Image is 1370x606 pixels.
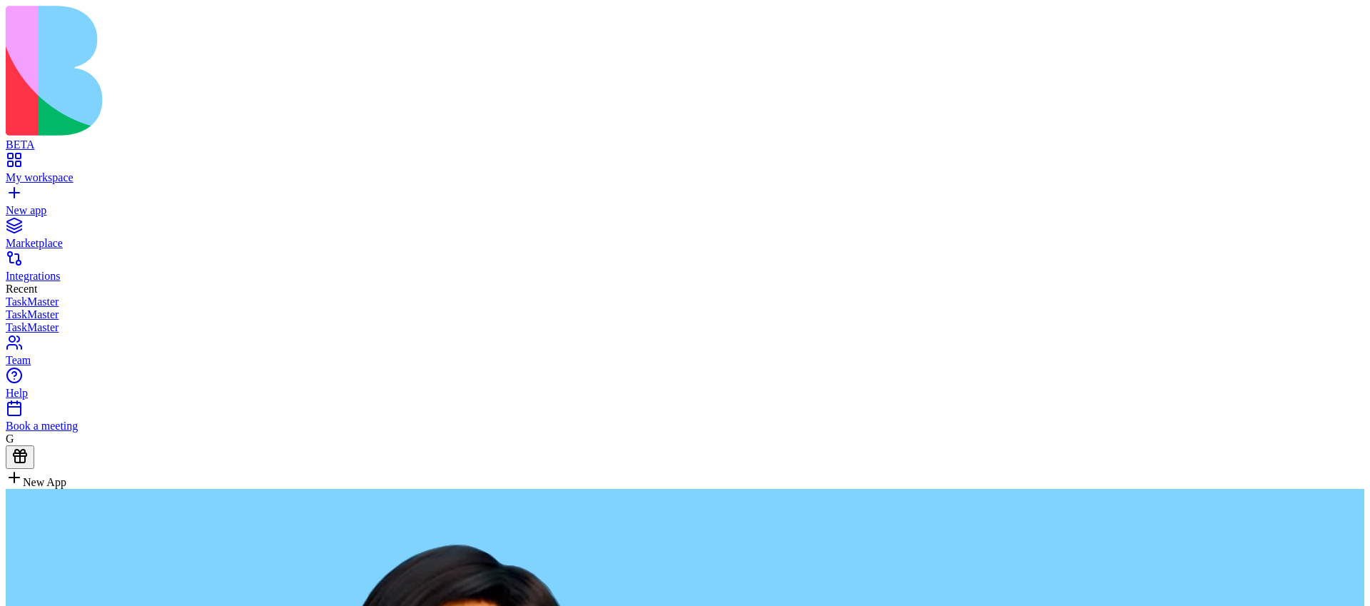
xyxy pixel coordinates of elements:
img: logo [6,6,579,136]
a: TaskMaster [6,321,1364,334]
a: TaskMaster [6,296,1364,308]
div: Marketplace [6,237,1364,250]
a: Integrations [6,257,1364,283]
div: Book a meeting [6,420,1364,433]
div: New app [6,204,1364,217]
span: New App [23,476,66,488]
div: Integrations [6,270,1364,283]
a: TaskMaster [6,308,1364,321]
a: New app [6,191,1364,217]
a: My workspace [6,158,1364,184]
div: BETA [6,138,1364,151]
a: Marketplace [6,224,1364,250]
div: My workspace [6,171,1364,184]
div: Help [6,387,1364,400]
a: Help [6,374,1364,400]
span: G [6,433,14,445]
a: BETA [6,126,1364,151]
a: Book a meeting [6,407,1364,433]
div: Team [6,354,1364,367]
span: Recent [6,283,37,295]
a: Team [6,341,1364,367]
